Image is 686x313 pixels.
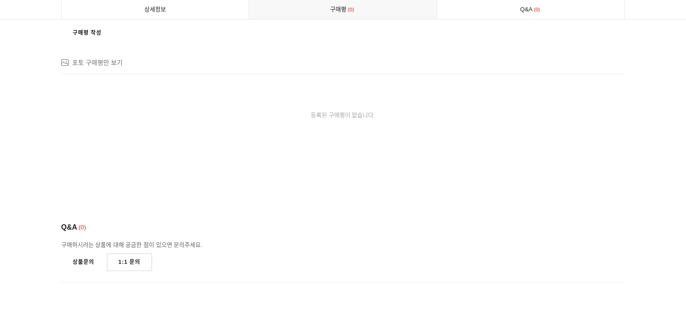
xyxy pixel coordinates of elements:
div: 등록된 구매평이 없습니다. [75,110,612,120]
a: 1:1 문의 [107,254,152,271]
a: 구매평 작성 [61,25,113,41]
span: 0 [533,5,542,14]
div: 포토 구매평만 보기 [72,58,123,68]
span: 0 [77,222,87,232]
span: 0 [346,5,355,14]
a: 상품문의 [61,254,106,271]
div: 구매하시려는 상품에 대해 궁금한 점이 있으면 문의주세요. [61,240,625,250]
a: 포토 구매평만 보기 [61,58,123,68]
div: Q&A [61,221,87,240]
